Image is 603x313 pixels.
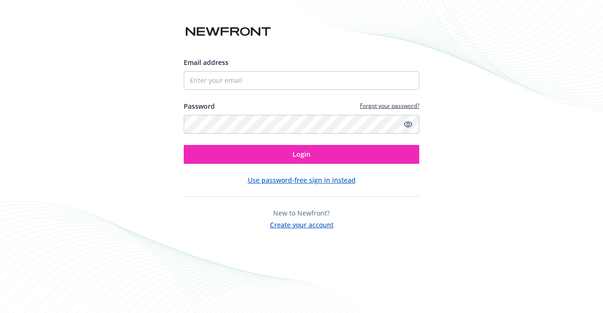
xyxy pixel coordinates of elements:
input: Enter your password [184,115,419,134]
a: Show password [402,119,414,130]
button: Use password-free sign in instead [248,175,356,185]
label: Password [184,101,215,111]
button: Create your account [270,218,334,230]
span: New to Newfront? [273,209,330,217]
a: Forgot your password? [360,102,419,110]
span: Login [293,150,310,159]
img: Newfront logo [184,24,273,40]
span: Email address [184,58,228,67]
button: Login [184,145,419,164]
input: Enter your email [184,71,419,90]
